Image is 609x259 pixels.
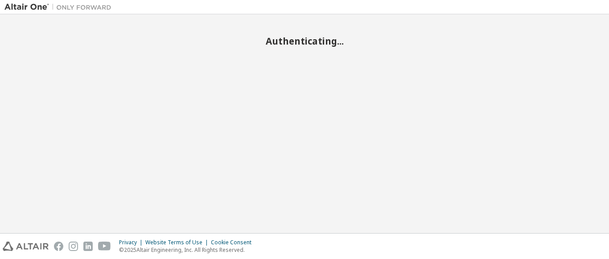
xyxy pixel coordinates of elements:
div: Privacy [119,239,145,246]
img: linkedin.svg [83,242,93,251]
div: Cookie Consent [211,239,257,246]
img: youtube.svg [98,242,111,251]
img: facebook.svg [54,242,63,251]
h2: Authenticating... [4,35,605,47]
img: altair_logo.svg [3,242,49,251]
img: instagram.svg [69,242,78,251]
img: Altair One [4,3,116,12]
div: Website Terms of Use [145,239,211,246]
p: © 2025 Altair Engineering, Inc. All Rights Reserved. [119,246,257,254]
